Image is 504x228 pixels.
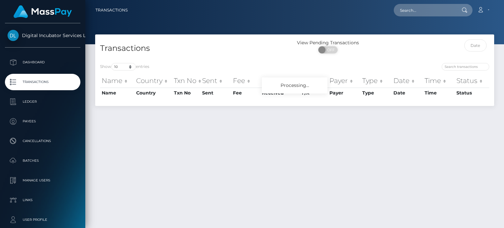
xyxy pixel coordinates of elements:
th: Time [423,88,454,98]
th: Received [260,74,300,87]
th: Date [392,74,423,87]
p: Payees [8,116,78,126]
p: Manage Users [8,176,78,185]
th: Txn No [172,88,200,98]
input: Date filter [464,39,487,52]
img: Digital Incubator Services Limited [8,30,19,41]
span: Digital Incubator Services Limited [5,32,80,38]
th: Name [100,88,135,98]
img: MassPay Logo [13,5,72,18]
th: Type [361,74,391,87]
th: Type [361,88,391,98]
a: Links [5,192,80,208]
a: Batches [5,153,80,169]
div: View Pending Transactions [295,39,361,46]
th: Time [423,74,454,87]
th: Payer [328,88,361,98]
th: Status [455,74,489,87]
th: Date [392,88,423,98]
th: Country [135,88,172,98]
th: Payer [328,74,361,87]
span: OFF [322,46,338,53]
p: Batches [8,156,78,166]
a: Payees [5,113,80,130]
h4: Transactions [100,43,290,54]
th: Txn No [172,74,200,87]
th: Sent [200,88,231,98]
p: Dashboard [8,57,78,67]
a: Manage Users [5,172,80,189]
th: Fee [231,74,260,87]
input: Search... [394,4,455,16]
th: Sent [200,74,231,87]
label: Show entries [100,63,149,71]
a: Transactions [95,3,128,17]
p: Cancellations [8,136,78,146]
th: Name [100,74,135,87]
select: Showentries [111,63,136,71]
p: Ledger [8,97,78,107]
input: Search transactions [442,63,489,71]
a: User Profile [5,212,80,228]
th: Country [135,74,172,87]
a: Dashboard [5,54,80,71]
a: Cancellations [5,133,80,149]
div: Processing... [262,77,327,93]
th: Status [455,88,489,98]
p: Transactions [8,77,78,87]
a: Ledger [5,93,80,110]
th: Received [260,88,300,98]
p: User Profile [8,215,78,225]
th: F/X [300,74,328,87]
p: Links [8,195,78,205]
th: Fee [231,88,260,98]
a: Transactions [5,74,80,90]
